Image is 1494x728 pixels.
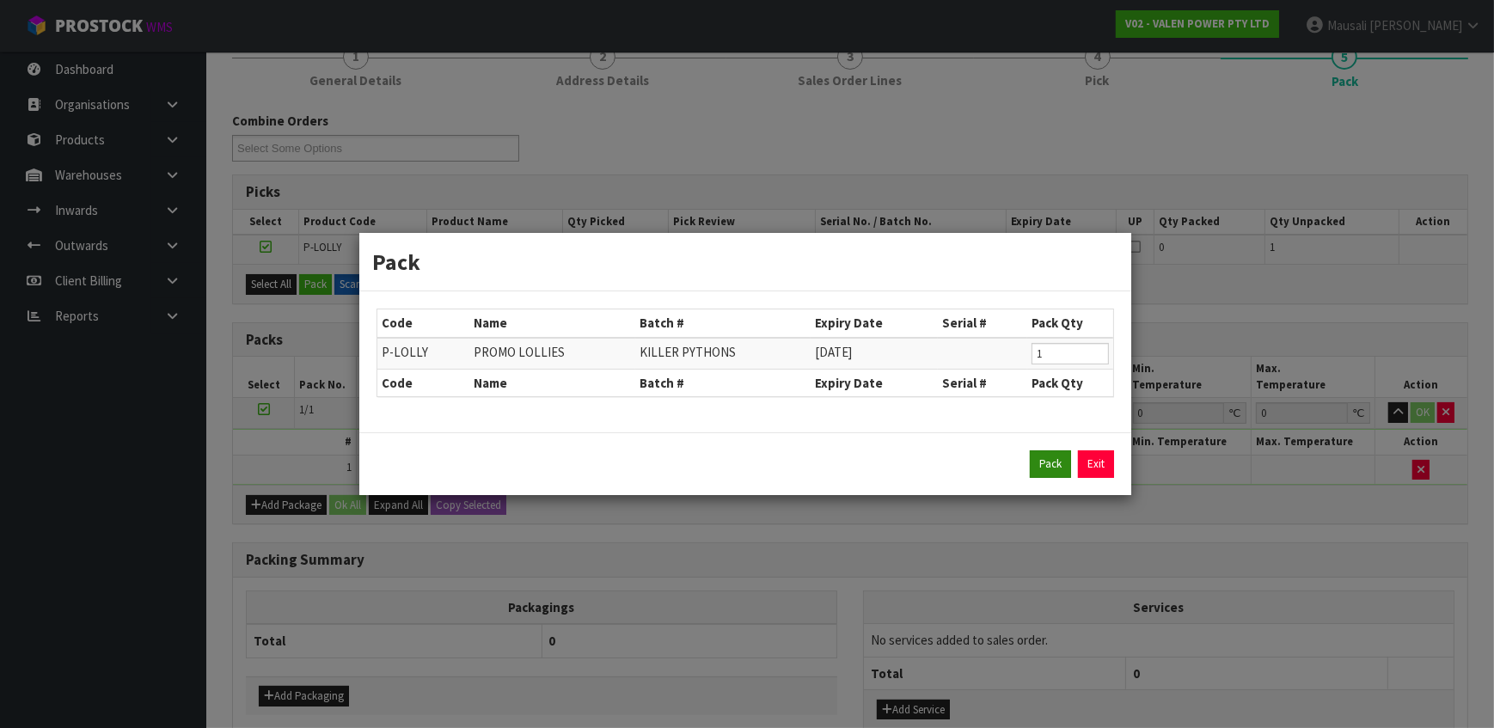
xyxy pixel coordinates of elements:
[635,309,811,337] th: Batch #
[469,369,636,396] th: Name
[469,309,636,337] th: Name
[938,369,1027,396] th: Serial #
[938,309,1027,337] th: Serial #
[474,344,565,360] span: PROMO LOLLIES
[1027,309,1113,337] th: Pack Qty
[382,344,428,360] span: P-LOLLY
[377,309,469,337] th: Code
[1027,369,1113,396] th: Pack Qty
[811,309,939,337] th: Expiry Date
[1078,450,1114,478] a: Exit
[372,246,1118,278] h3: Pack
[811,369,939,396] th: Expiry Date
[635,369,811,396] th: Batch #
[815,344,852,360] span: [DATE]
[640,344,736,360] span: KILLER PYTHONS
[1030,450,1071,478] button: Pack
[377,369,469,396] th: Code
